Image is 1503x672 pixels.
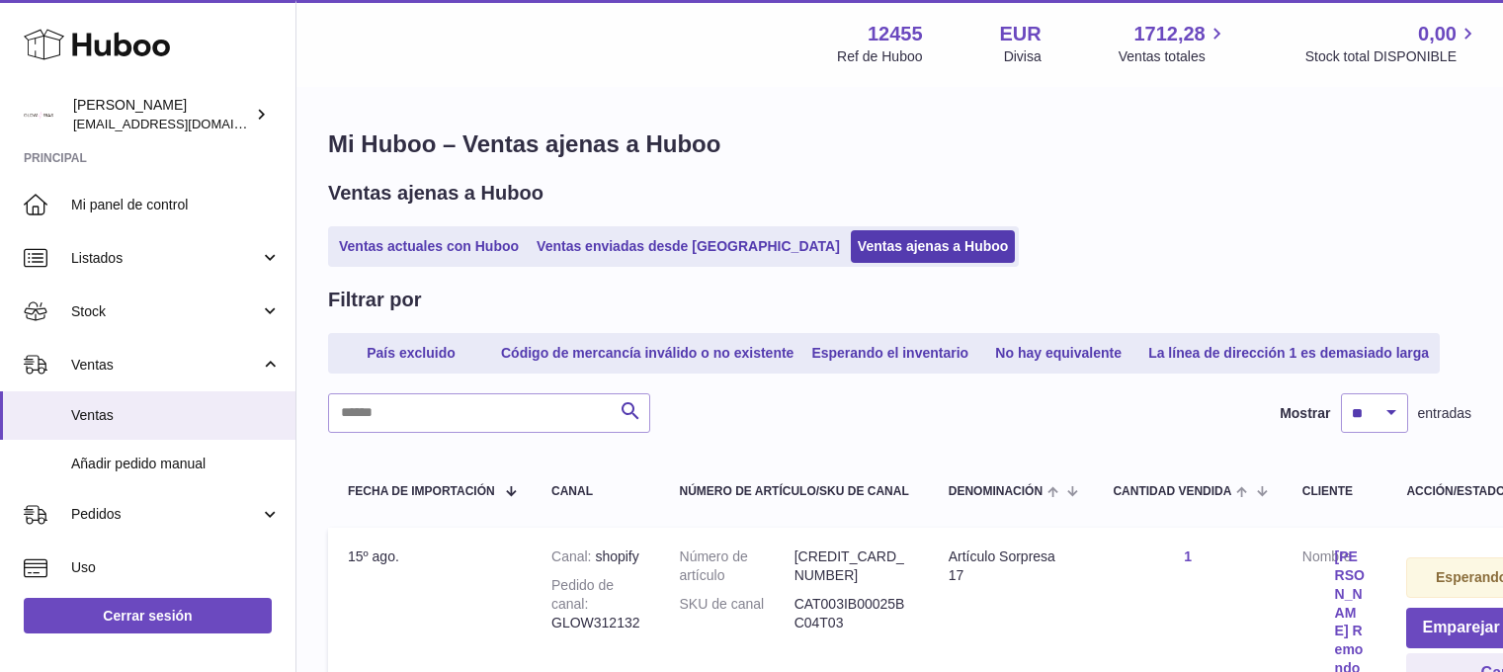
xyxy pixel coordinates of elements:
div: GLOW312132 [551,576,640,632]
label: Mostrar [1280,404,1330,423]
span: Stock [71,302,260,321]
a: País excluido [332,337,490,370]
a: Código de mercancía inválido o no existente [494,337,800,370]
img: pedidos@glowrias.com [24,100,53,129]
span: entradas [1418,404,1471,423]
div: shopify [551,547,640,566]
div: [PERSON_NAME] [73,96,251,133]
span: Cantidad vendida [1113,485,1231,498]
span: Ventas [71,356,260,375]
span: Ventas [71,406,281,425]
span: 1712,28 [1133,21,1205,47]
h2: Ventas ajenas a Huboo [328,180,543,207]
dd: [CREDIT_CARD_NUMBER] [794,547,909,585]
div: Artículo Sorpresa 17 [949,547,1074,585]
strong: EUR [1000,21,1042,47]
span: Pedidos [71,505,260,524]
div: Cliente [1302,485,1368,498]
div: Divisa [1004,47,1042,66]
a: Cerrar sesión [24,598,272,633]
a: Ventas actuales con Huboo [332,230,526,263]
strong: Canal [551,548,595,564]
strong: 12455 [868,21,923,47]
span: Mi panel de control [71,196,281,214]
span: [EMAIL_ADDRESS][DOMAIN_NAME] [73,116,291,131]
span: Ventas totales [1119,47,1228,66]
a: Esperando el inventario [804,337,975,370]
h2: Filtrar por [328,287,421,313]
span: Uso [71,558,281,577]
span: Denominación [949,485,1043,498]
dd: CAT003IB00025BC04T03 [794,595,909,632]
span: 0,00 [1418,21,1457,47]
span: Listados [71,249,260,268]
div: Ref de Huboo [837,47,922,66]
span: Stock total DISPONIBLE [1305,47,1479,66]
a: Ventas enviadas desde [GEOGRAPHIC_DATA] [530,230,847,263]
div: Número de artículo/SKU de canal [680,485,909,498]
dt: Número de artículo [680,547,794,585]
strong: Pedido de canal [551,577,614,612]
a: Ventas ajenas a Huboo [851,230,1016,263]
div: Canal [551,485,640,498]
dt: SKU de canal [680,595,794,632]
a: 1 [1184,548,1192,564]
span: Fecha de importación [348,485,495,498]
span: Añadir pedido manual [71,455,281,473]
a: No hay equivalente [979,337,1137,370]
a: La línea de dirección 1 es demasiado larga [1141,337,1436,370]
a: 1712,28 Ventas totales [1119,21,1228,66]
h1: Mi Huboo – Ventas ajenas a Huboo [328,128,1471,160]
a: 0,00 Stock total DISPONIBLE [1305,21,1479,66]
